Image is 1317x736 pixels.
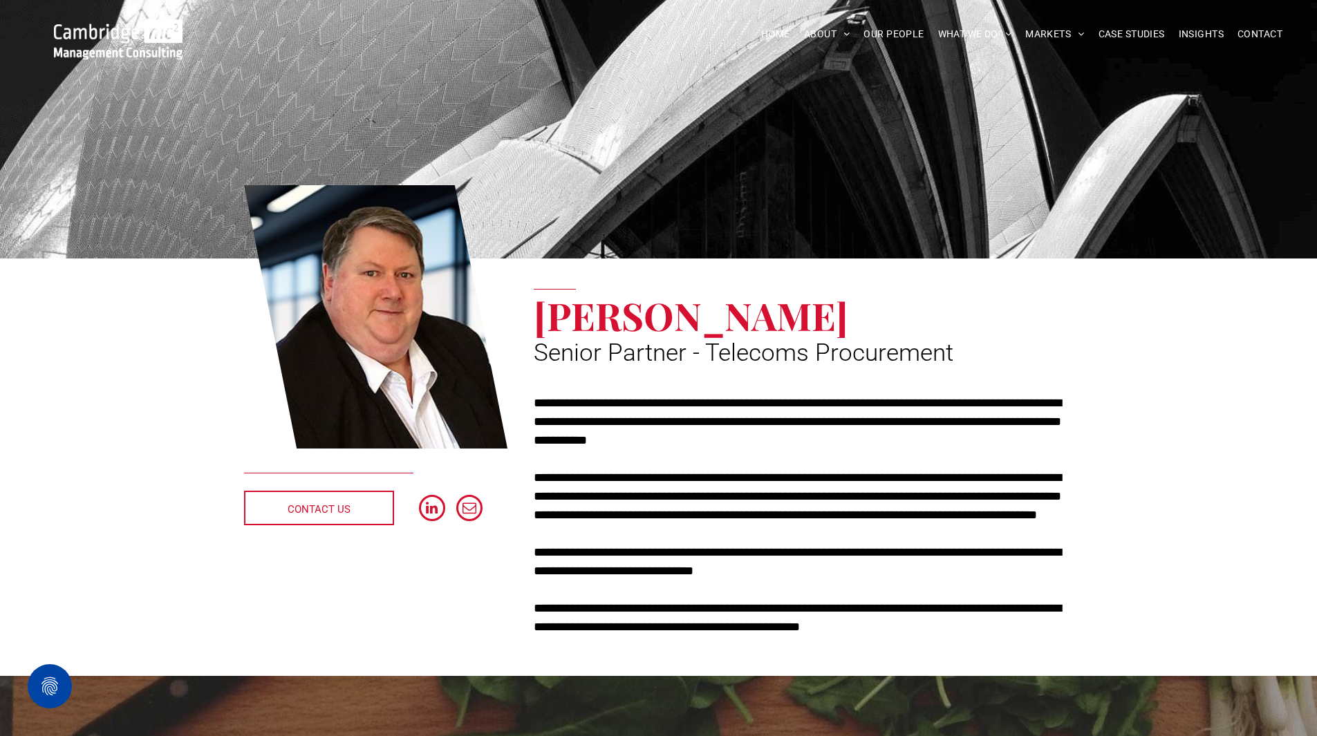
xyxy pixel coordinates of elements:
a: Your Business Transformed | Cambridge Management Consulting [54,21,183,36]
a: HOME [754,23,797,45]
a: CONTACT [1231,23,1289,45]
a: Procurement | Eric Green | Senior Partner - Telecoms Procurement [244,183,508,451]
a: linkedin [419,495,445,525]
a: ABOUT [797,23,857,45]
a: CASE STUDIES [1092,23,1172,45]
img: Go to Homepage [54,19,183,59]
a: email [456,495,483,525]
a: MARKETS [1018,23,1091,45]
a: WHAT WE DO [931,23,1019,45]
a: INSIGHTS [1172,23,1231,45]
span: Senior Partner - Telecoms Procurement [534,339,953,367]
a: OUR PEOPLE [857,23,931,45]
a: CONTACT US [244,491,394,525]
span: CONTACT US [288,492,351,527]
span: [PERSON_NAME] [534,290,848,341]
